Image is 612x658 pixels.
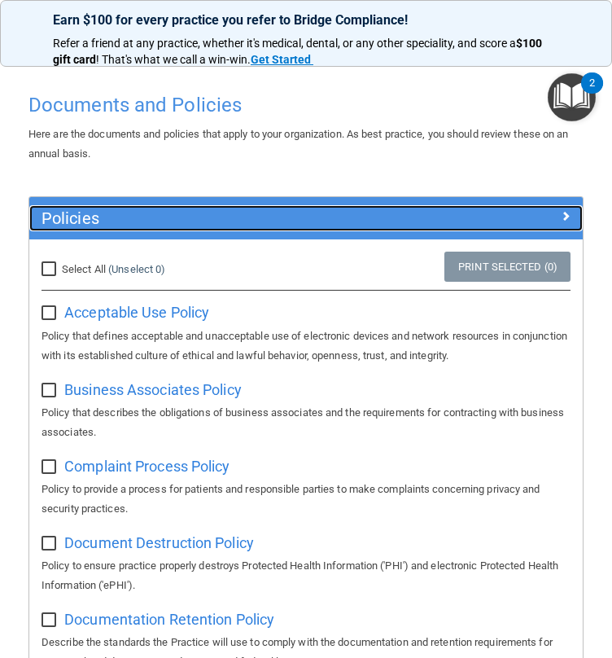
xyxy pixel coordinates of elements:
p: Policy to provide a process for patients and responsible parties to make complaints concerning pr... [42,480,570,519]
span: Complaint Process Policy [64,458,229,475]
p: Earn $100 for every practice you refer to Bridge Compliance! [53,12,559,28]
a: Print Selected (0) [444,252,570,282]
strong: $100 gift card [53,37,544,66]
a: Policies [42,205,570,231]
div: 2 [589,83,595,104]
span: Acceptable Use Policy [64,304,209,321]
span: Documentation Retention Policy [64,611,274,628]
input: Select All (Unselect 0) [42,263,60,276]
strong: Get Started [251,53,311,66]
h5: Policies [42,209,432,227]
span: Business Associates Policy [64,381,242,398]
a: Get Started [251,53,313,66]
p: Policy that describes the obligations of business associates and the requirements for contracting... [42,403,570,442]
span: Refer a friend at any practice, whether it's medical, dental, or any other speciality, and score a [53,37,516,50]
span: Document Destruction Policy [64,534,254,551]
button: Open Resource Center, 2 new notifications [548,73,596,121]
p: Policy that defines acceptable and unacceptable use of electronic devices and network resources i... [42,327,570,366]
a: (Unselect 0) [108,263,165,275]
span: ! That's what we call a win-win. [96,53,251,66]
p: Policy to ensure practice properly destroys Protected Health Information ('PHI') and electronic P... [42,556,570,595]
span: Select All [62,263,106,275]
span: Here are the documents and policies that apply to your organization. As best practice, you should... [28,128,569,160]
h4: Documents and Policies [28,94,584,116]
